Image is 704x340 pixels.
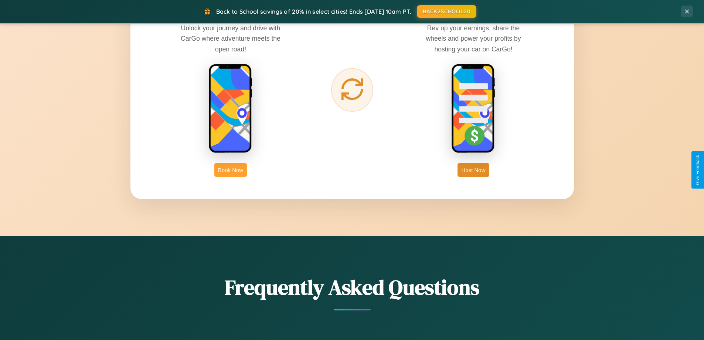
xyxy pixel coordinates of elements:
button: Book Now [214,163,247,177]
span: Back to School savings of 20% in select cities! Ends [DATE] 10am PT. [216,8,411,15]
img: rent phone [208,64,253,154]
p: Rev up your earnings, share the wheels and power your profits by hosting your car on CarGo! [418,23,529,54]
h2: Frequently Asked Questions [130,273,574,302]
img: host phone [451,64,496,154]
button: Host Now [458,163,489,177]
p: Unlock your journey and drive with CarGo where adventure meets the open road! [175,23,286,54]
button: BACK2SCHOOL20 [417,5,476,18]
div: Give Feedback [695,155,700,185]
